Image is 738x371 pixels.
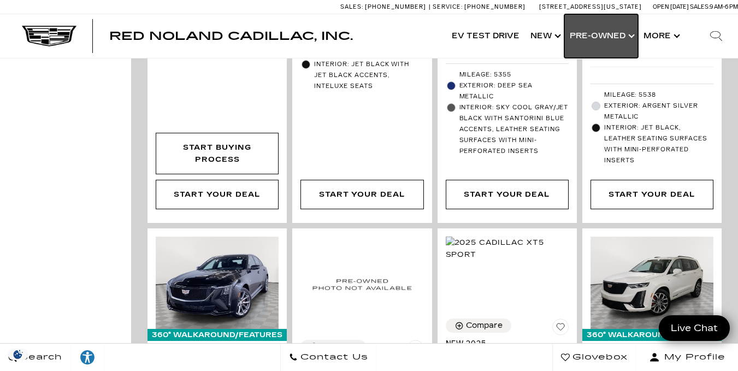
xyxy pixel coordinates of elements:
[552,344,636,371] a: Glovebox
[464,3,526,10] span: [PHONE_NUMBER]
[665,322,723,334] span: Live Chat
[591,180,713,209] div: Start Your Deal
[525,14,564,58] a: New
[109,31,353,42] a: Red Noland Cadillac, Inc.
[609,189,695,201] div: Start Your Deal
[433,3,463,10] span: Service:
[319,189,405,201] div: Start Your Deal
[653,3,689,10] span: Open [DATE]
[446,14,525,58] a: EV Test Drive
[17,350,62,365] span: Search
[690,3,710,10] span: Sales:
[446,237,569,261] img: 2025 Cadillac XT5 Sport
[314,59,423,92] span: Interior: Jet Black with Jet Black Accents, Inteluxe Seats
[5,349,31,360] img: Opt-Out Icon
[164,142,270,166] div: Start Buying Process
[459,102,569,157] span: Interior: Sky Cool Gray/Jet Black with Santorini Blue accents, Leather seating surfaces with mini...
[659,315,730,341] a: Live Chat
[156,237,279,329] img: 2025 Cadillac CT5 Sport
[300,340,366,354] button: Compare Vehicle
[408,340,424,361] button: Save Vehicle
[109,30,353,43] span: Red Noland Cadillac, Inc.
[446,339,560,349] span: New 2025
[156,180,279,209] div: Start Your Deal
[464,189,550,201] div: Start Your Deal
[591,90,713,101] li: Mileage: 5538
[539,3,642,10] a: [STREET_ADDRESS][US_STATE]
[446,319,511,333] button: Compare Vehicle
[429,4,528,10] a: Service: [PHONE_NUMBER]
[591,237,713,329] img: 2025 Cadillac XT6 Sport
[340,4,429,10] a: Sales: [PHONE_NUMBER]
[147,329,287,341] div: 360° WalkAround/Features
[446,339,569,358] a: New 2025Cadillac XT5 Sport
[298,350,368,365] span: Contact Us
[459,80,569,102] span: Exterior: Deep Sea Metallic
[280,344,377,371] a: Contact Us
[340,3,363,10] span: Sales:
[660,350,725,365] span: My Profile
[174,189,260,201] div: Start Your Deal
[552,319,569,339] button: Save Vehicle
[300,180,423,209] div: Start Your Deal
[446,69,569,80] li: Mileage: 5355
[636,344,738,371] button: Open user profile menu
[466,321,503,331] div: Compare
[604,122,713,166] span: Interior: Jet Black, Leather seating surfaces with mini-perforated inserts
[604,101,713,122] span: Exterior: Argent Silver Metallic
[582,329,722,341] div: 360° WalkAround/Features
[564,14,638,58] a: Pre-Owned
[710,3,738,10] span: 9 AM-6 PM
[638,14,683,58] button: More
[71,349,104,366] div: Explore your accessibility options
[365,3,426,10] span: [PHONE_NUMBER]
[22,26,76,46] img: Cadillac Dark Logo with Cadillac White Text
[300,237,423,332] img: 2024 Cadillac XT6 Sport
[446,180,569,209] div: Start Your Deal
[71,344,104,371] a: Explore your accessibility options
[694,14,738,58] div: Search
[321,342,357,352] div: Compare
[570,350,628,365] span: Glovebox
[5,349,31,360] section: Click to Open Cookie Consent Modal
[156,133,279,174] div: Start Buying Process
